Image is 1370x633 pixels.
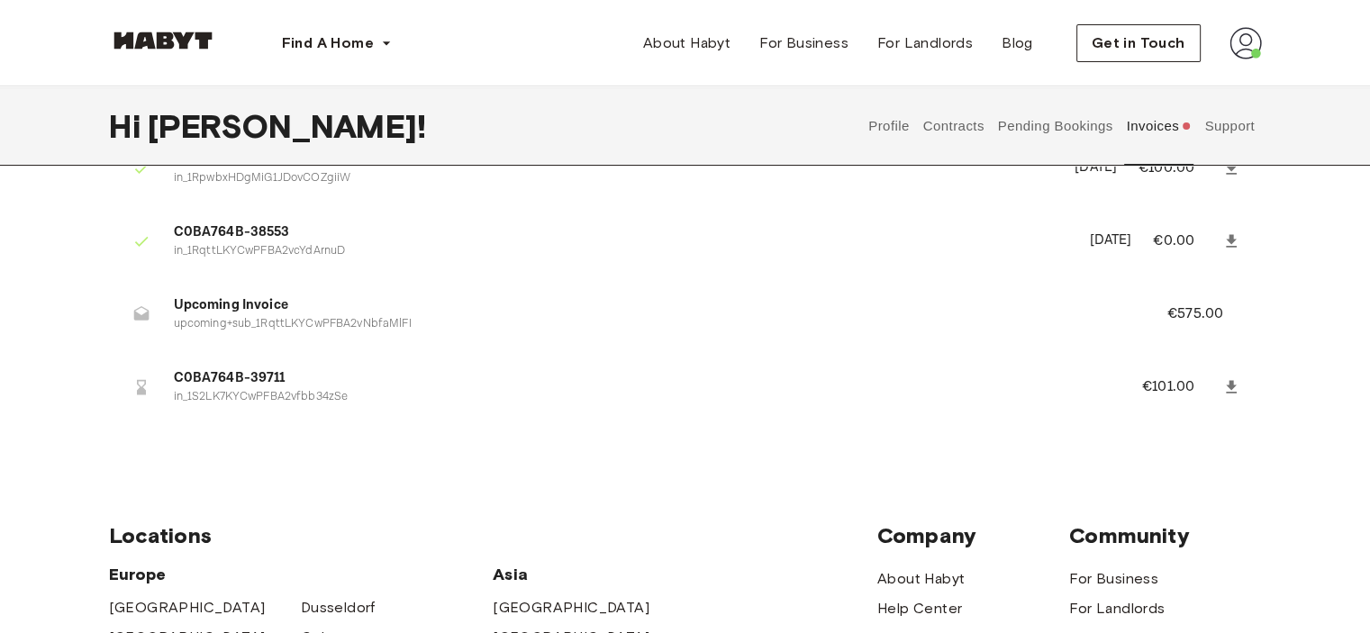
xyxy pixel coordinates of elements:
a: [GEOGRAPHIC_DATA] [109,597,266,619]
p: upcoming+sub_1RqttLKYCwPFBA2vNbfaMlFI [174,316,1124,333]
img: avatar [1229,27,1262,59]
a: For Landlords [1069,598,1165,619]
span: For Business [759,32,848,54]
button: Get in Touch [1076,24,1201,62]
a: Dusseldorf [301,597,376,619]
span: Asia [493,564,685,585]
button: Invoices [1124,86,1193,166]
a: [GEOGRAPHIC_DATA] [493,597,649,619]
p: €0.00 [1153,231,1218,252]
p: in_1S2LK7KYCwPFBA2vfbb34zSe [174,389,1099,406]
p: €100.00 [1139,158,1219,179]
span: Find A Home [282,32,374,54]
button: Pending Bookings [995,86,1115,166]
button: Find A Home [268,25,406,61]
span: Community [1069,522,1261,549]
span: For Landlords [877,32,973,54]
span: C0BA764B-38553 [174,222,1068,243]
a: Blog [987,25,1048,61]
a: About Habyt [877,568,965,590]
span: Hi [109,107,148,145]
a: For Business [745,25,863,61]
p: [DATE] [1075,158,1117,178]
span: C0BA764B-39711 [174,368,1099,389]
span: Get in Touch [1092,32,1185,54]
span: Company [877,522,1069,549]
span: About Habyt [643,32,730,54]
a: Help Center [877,598,962,619]
img: Habyt [109,32,217,50]
span: Locations [109,522,877,549]
a: For Landlords [863,25,987,61]
span: Europe [109,564,494,585]
div: user profile tabs [862,86,1262,166]
p: in_1RqttLKYCwPFBA2vcYdArnuD [174,243,1068,260]
p: €575.00 [1167,303,1248,325]
span: [PERSON_NAME] ! [148,107,426,145]
p: €101.00 [1142,376,1219,398]
a: For Business [1069,568,1158,590]
p: in_1RpwbxHDgMiG1JDovCOZgiiW [174,170,1054,187]
p: [DATE] [1089,231,1131,251]
button: Contracts [921,86,986,166]
span: Upcoming Invoice [174,295,1124,316]
a: About Habyt [629,25,745,61]
button: Profile [866,86,912,166]
button: Support [1202,86,1257,166]
span: Blog [1002,32,1033,54]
